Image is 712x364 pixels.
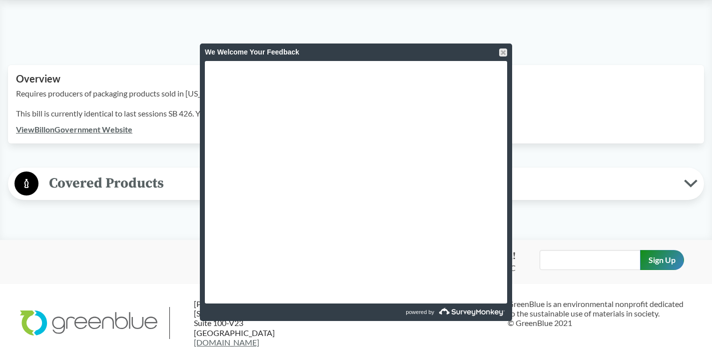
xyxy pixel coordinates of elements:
p: This bill is currently identical to last sessions SB 426. You can find the breakdown by element b... [16,107,696,119]
button: Covered Products [11,171,701,196]
p: Requires producers of packaging products sold in [US_STATE] to adopt and implement packaging prod... [16,87,696,99]
p: GreenBlue is an environmental nonprofit dedicated to the sustainable use of materials in society.... [508,299,693,328]
div: We Welcome Your Feedback [205,43,507,61]
a: ViewBillonGovernment Website [16,124,132,134]
span: Covered Products [38,172,684,194]
span: powered by [406,303,434,321]
a: [DOMAIN_NAME] [194,337,259,347]
input: Sign Up [640,250,684,270]
a: powered by [357,303,507,321]
h2: Overview [16,73,696,84]
p: [PHONE_NUMBER] [STREET_ADDRESS] Suite 100-V23 [GEOGRAPHIC_DATA] [194,299,315,347]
